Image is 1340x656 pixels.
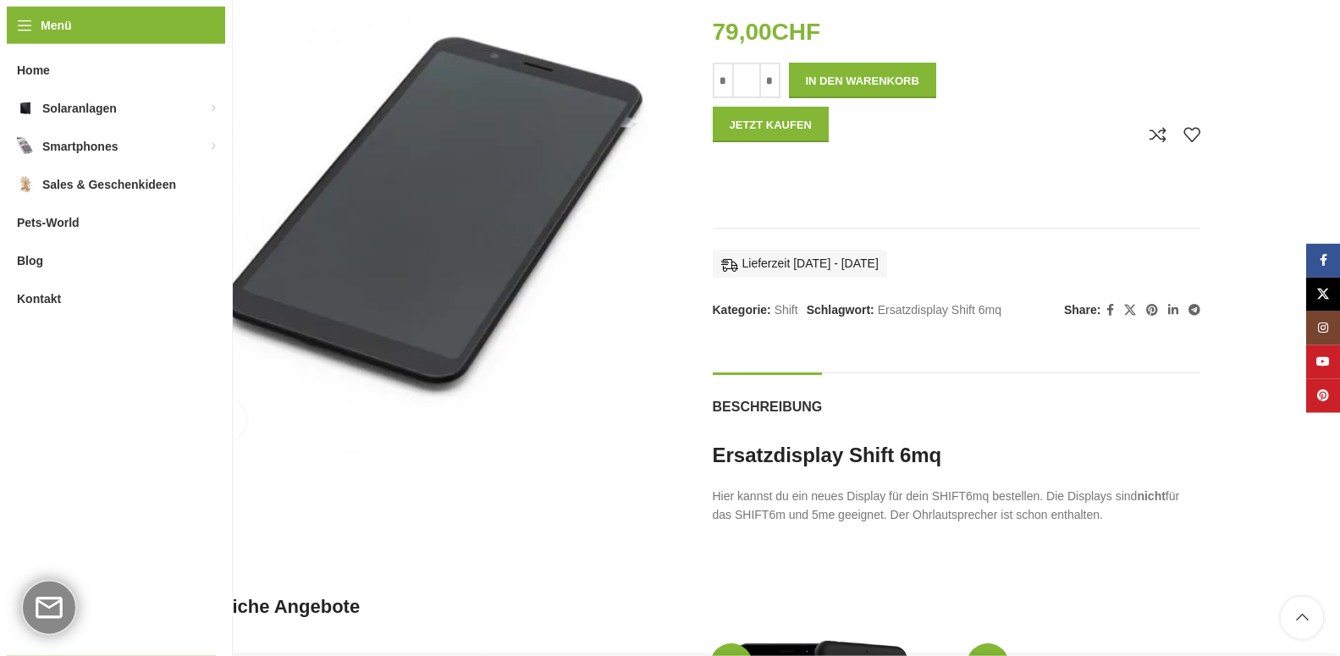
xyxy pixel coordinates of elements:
a: Pinterest Social Link [1141,299,1163,322]
a: Instagram Social Link [1306,311,1340,345]
div: Lieferzeit [DATE] - [DATE] [713,250,887,277]
a: Shift [775,303,798,317]
span: Sales & Geschenkideen [42,169,176,200]
button: Jetzt kaufen [713,107,830,142]
span: Home [17,55,50,85]
a: X Social Link [1306,278,1340,311]
span: Kategorie: [713,303,771,317]
span: Share: [1064,300,1101,319]
span: Blog [17,245,43,276]
span: Beschreibung [713,398,823,416]
a: Facebook Social Link [1101,299,1119,322]
span: Schlagwort: [807,303,874,317]
img: Sales & Geschenkideen [17,176,34,193]
strong: nicht [1137,489,1165,503]
p: Hier kannst du ein neues Display für dein SHIFT6mq bestellen. Die Displays sind für das SHIFT6m u... [713,487,1200,525]
span: Pets-World [17,207,80,238]
span: Kontakt [17,284,61,314]
iframe: Sicherer Rahmen für schnelle Bezahlvorgänge [709,151,951,198]
span: Menü [41,16,72,35]
a: Scroll to top button [1281,597,1323,639]
span: Solaranlagen [42,93,117,124]
span: Ähnliche Angebote [191,594,361,620]
a: Ersatzdisplay Shift 6mq [878,303,1001,317]
a: X Social Link [1119,299,1141,322]
a: YouTube Social Link [1306,345,1340,379]
button: In den Warenkorb [789,63,936,98]
img: Smartphones [17,138,34,155]
a: Telegram Social Link [1183,299,1205,322]
a: Pinterest Social Link [1306,379,1340,413]
a: Facebook Social Link [1306,244,1340,278]
span: Smartphones [42,131,118,162]
a: LinkedIn Social Link [1163,299,1183,322]
bdi: 79,00 [713,19,821,45]
img: Solaranlagen [17,100,34,117]
span: CHF [772,19,821,45]
input: Produktmenge [734,63,759,98]
h2: Ersatzdisplay Shift 6mq [713,441,1200,470]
